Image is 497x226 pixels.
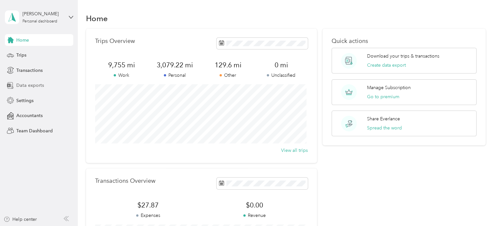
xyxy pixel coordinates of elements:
iframe: Everlance-gr Chat Button Frame [461,190,497,226]
p: Trips Overview [95,38,135,45]
div: [PERSON_NAME] [22,10,63,17]
span: Team Dashboard [16,127,53,134]
p: Transactions Overview [95,178,155,184]
span: 0 mi [254,60,307,70]
p: Personal [148,72,201,79]
p: Expenses [95,212,201,219]
span: Transactions [16,67,43,74]
span: $27.87 [95,201,201,210]
p: Revenue [201,212,307,219]
p: Work [95,72,148,79]
h1: Home [86,15,108,22]
span: Accountants [16,112,43,119]
span: 9,755 mi [95,60,148,70]
span: 3,079.22 mi [148,60,201,70]
p: Other [201,72,254,79]
span: $0.00 [201,201,307,210]
button: Help center [4,216,37,223]
button: View all trips [281,147,308,154]
span: Home [16,37,29,44]
p: Manage Subscription [367,84,411,91]
span: 129.6 mi [201,60,254,70]
span: Trips [16,52,26,59]
p: Unclassified [254,72,307,79]
p: Download your trips & transactions [367,53,439,60]
button: Spread the word [367,125,402,131]
button: Go to premium [367,93,399,100]
div: Personal dashboard [22,20,57,23]
span: Settings [16,97,34,104]
p: Quick actions [332,38,476,45]
span: Data exports [16,82,44,89]
p: Share Everlance [367,115,400,122]
button: Create data export [367,62,406,69]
